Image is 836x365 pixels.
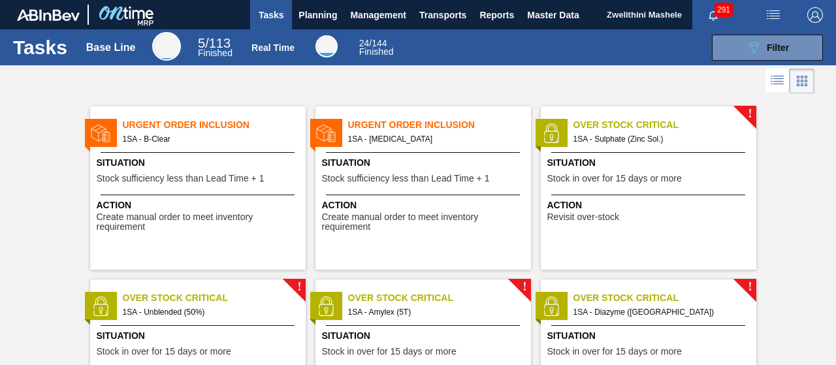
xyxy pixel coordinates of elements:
button: Notifications [692,6,734,24]
span: ! [522,282,526,292]
img: status [316,296,336,316]
div: Real Time [359,39,394,56]
span: Stock in over for 15 days or more [547,347,682,357]
span: / 113 [198,36,231,50]
span: Tasks [257,7,285,23]
span: Situation [97,329,302,343]
div: Real Time [315,35,338,57]
div: Base Line [86,42,136,54]
div: List Vision [765,69,790,93]
span: ! [748,109,752,119]
span: Filter [767,42,789,53]
span: Reports [479,7,514,23]
span: Management [350,7,406,23]
span: Create manual order to meet inventory requirement [322,212,528,232]
span: Planning [298,7,337,23]
img: status [91,123,110,143]
span: 1SA - Unblended (50%) [123,305,295,319]
span: Situation [547,156,753,170]
span: Situation [97,156,302,170]
span: Stock in over for 15 days or more [322,347,457,357]
span: 291 [715,3,733,17]
span: Over Stock Critical [573,118,756,132]
img: status [91,296,110,316]
span: Master Data [527,7,579,23]
div: Real Time [251,42,295,53]
h1: Tasks [13,40,67,55]
span: Stock sufficiency less than Lead Time + 1 [97,174,265,183]
span: Situation [547,329,753,343]
span: 5 [198,36,205,50]
span: Situation [322,156,528,170]
span: 1SA - Dextrose [348,132,521,146]
img: userActions [765,7,781,23]
div: Card Vision [790,69,814,93]
span: 1SA - Amylex (5T) [348,305,521,319]
span: Action [322,198,528,212]
span: Over Stock Critical [348,291,531,305]
span: 1SA - B-Clear [123,132,295,146]
span: ! [297,282,301,292]
span: Urgent Order Inclusion [123,118,306,132]
span: Finished [359,46,394,57]
span: Action [97,198,302,212]
span: ! [748,282,752,292]
span: Urgent Order Inclusion [348,118,531,132]
div: Base Line [152,32,181,61]
span: Over Stock Critical [573,291,756,305]
span: Over Stock Critical [123,291,306,305]
img: status [541,123,561,143]
img: TNhmsLtSVTkK8tSr43FrP2fwEKptu5GPRR3wAAAABJRU5ErkJggg== [17,9,80,21]
img: status [541,296,561,316]
span: 1SA - Diazyme (MA) [573,305,746,319]
div: Base Line [198,38,233,57]
span: Create manual order to meet inventory requirement [97,212,302,232]
button: Filter [712,35,823,61]
span: Stock in over for 15 days or more [547,174,682,183]
span: Finished [198,48,233,58]
span: Stock sufficiency less than Lead Time + 1 [322,174,490,183]
img: status [316,123,336,143]
span: Revisit over-stock [547,212,619,222]
span: 1SA - Sulphate (Zinc Sol.) [573,132,746,146]
img: Logout [807,7,823,23]
span: Stock in over for 15 days or more [97,347,231,357]
span: Action [547,198,753,212]
span: Transports [419,7,466,23]
span: / 144 [359,38,387,48]
span: Situation [322,329,528,343]
span: 24 [359,38,370,48]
